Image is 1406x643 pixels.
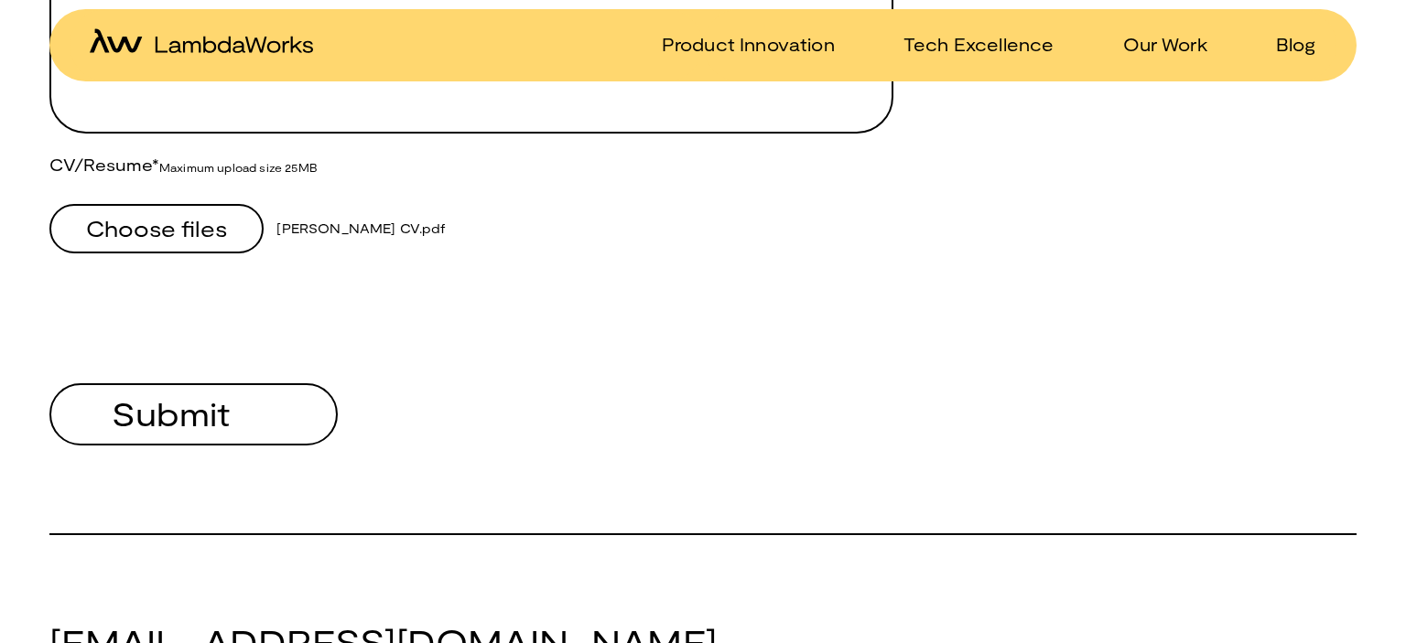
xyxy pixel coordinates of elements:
a: Blog [1254,31,1316,58]
p: [PERSON_NAME] CV.pdf [276,220,445,238]
button: Choose files [49,204,264,253]
p: CV/Resume* [49,155,159,175]
a: Our Work [1101,31,1207,58]
p: Our Work [1123,31,1207,58]
span: Choose files [86,218,227,240]
p: Blog [1276,31,1316,58]
iframe: reCAPTCHA [49,283,328,354]
span: Submit [112,397,230,430]
p: Maximum upload size 25MB [159,158,318,177]
button: Submit [49,383,338,445]
p: Tech Excellence [903,31,1054,58]
a: home-icon [90,28,313,60]
a: Product Innovation [640,31,835,58]
a: Tech Excellence [881,31,1054,58]
p: Product Innovation [662,31,835,58]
